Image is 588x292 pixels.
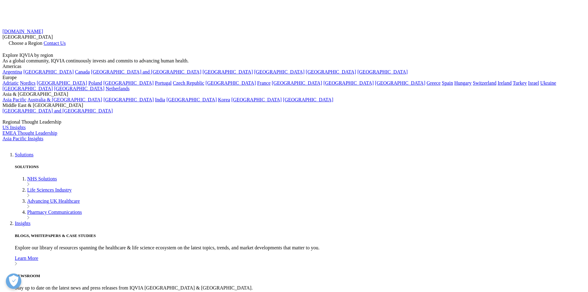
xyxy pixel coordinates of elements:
a: [GEOGRAPHIC_DATA] [206,80,256,86]
a: [GEOGRAPHIC_DATA] [54,86,104,91]
div: Europe [2,75,586,80]
a: [GEOGRAPHIC_DATA] [357,69,408,74]
a: [GEOGRAPHIC_DATA] [202,69,253,74]
a: Nordics [20,80,35,86]
a: [GEOGRAPHIC_DATA] [2,86,53,91]
p: Explore our library of resources spanning the healthcare & life science ecosystem on the latest t... [15,245,586,251]
a: [GEOGRAPHIC_DATA] [272,80,322,86]
a: Ireland [498,80,511,86]
a: India [155,97,165,102]
a: [GEOGRAPHIC_DATA] [283,97,333,102]
a: Solutions [15,152,33,157]
a: [GEOGRAPHIC_DATA] [103,80,154,86]
div: As a global community, IQVIA continuously invests and commits to advancing human health. [2,58,586,64]
a: [GEOGRAPHIC_DATA] [306,69,356,74]
a: Greece [427,80,440,86]
h5: BLOGS, WHITEPAPERS & CASE STUDIES [15,233,586,238]
a: Argentina [2,69,22,74]
a: US Insights [2,125,26,130]
a: [GEOGRAPHIC_DATA] [37,80,87,86]
a: NHS Solutions [27,176,57,181]
a: Turkey [513,80,527,86]
div: [GEOGRAPHIC_DATA] [2,34,586,40]
a: Asia Pacific [2,97,27,102]
a: [GEOGRAPHIC_DATA] [231,97,281,102]
div: Middle East & [GEOGRAPHIC_DATA] [2,103,586,108]
a: Life Sciences Industry [27,187,72,193]
a: [DOMAIN_NAME] [2,29,43,34]
a: EMEA Thought Leadership [2,130,57,136]
a: Adriatic [2,80,19,86]
a: Insights [15,221,31,226]
a: Contact Us [44,40,66,46]
a: [GEOGRAPHIC_DATA] [254,69,304,74]
a: Advancing UK Healthcare [27,198,80,204]
a: Israel [528,80,539,86]
a: [GEOGRAPHIC_DATA] [323,80,374,86]
a: Netherlands [106,86,129,91]
a: Canada [75,69,90,74]
h5: NEWSROOM [15,273,586,278]
div: Asia & [GEOGRAPHIC_DATA] [2,91,586,97]
a: Pharmacy Communications [27,209,82,215]
div: Americas [2,64,586,69]
a: [GEOGRAPHIC_DATA] [375,80,425,86]
a: Switzerland [473,80,496,86]
a: Hungary [454,80,472,86]
a: Poland [88,80,102,86]
p: Stay up to date on the latest news and press releases from IQVIA [GEOGRAPHIC_DATA] & [GEOGRAPHIC_... [15,285,586,291]
a: [GEOGRAPHIC_DATA] [166,97,217,102]
a: [GEOGRAPHIC_DATA] and [GEOGRAPHIC_DATA] [2,108,113,113]
a: [GEOGRAPHIC_DATA] [23,69,74,74]
div: Regional Thought Leadership [2,119,586,125]
a: Ukraine [540,80,556,86]
a: Asia Pacific Insights [2,136,43,141]
h5: SOLUTIONS [15,164,586,169]
div: Explore IQVIA by region [2,53,586,58]
a: Czech Republic [173,80,204,86]
a: Korea [218,97,230,102]
a: [GEOGRAPHIC_DATA] and [GEOGRAPHIC_DATA] [91,69,201,74]
a: Portugal [155,80,172,86]
a: Spain [442,80,453,86]
a: France [257,80,271,86]
span: Choose a Region [9,40,42,46]
a: [GEOGRAPHIC_DATA] [103,97,154,102]
a: Australia & [GEOGRAPHIC_DATA] [27,97,102,102]
button: Open Preferences [6,273,21,289]
a: Learn More [15,256,586,267]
